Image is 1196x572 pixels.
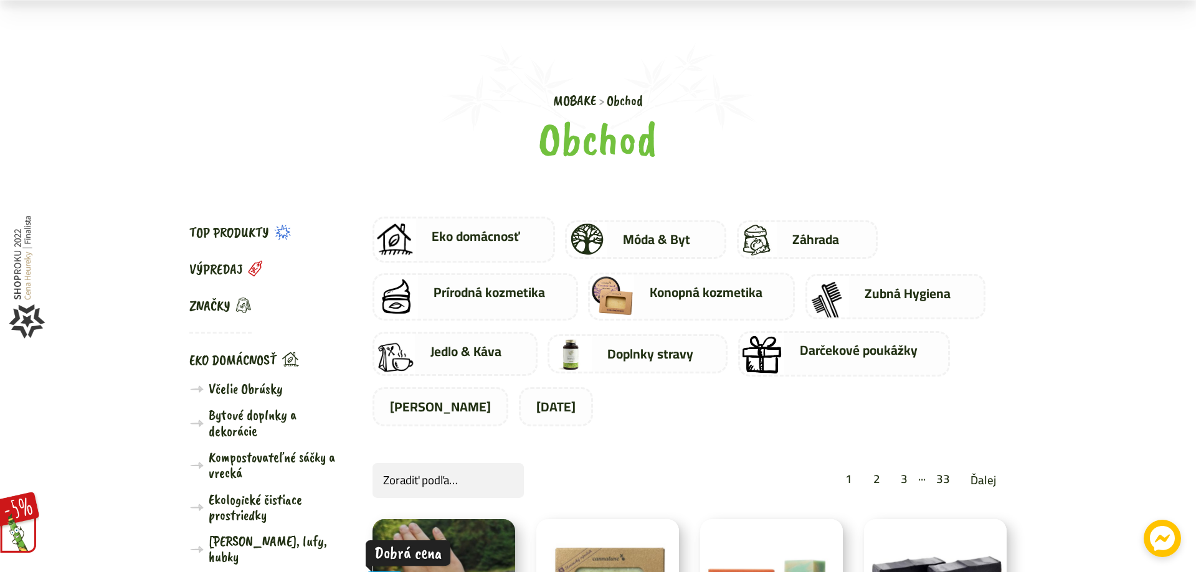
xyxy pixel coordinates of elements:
[567,222,607,258] img: tree _ Mobake.sk
[521,389,591,424] a: [DATE]
[204,376,346,402] a: Včelie Obrúsky
[926,467,961,491] a: 33
[189,344,300,376] a: Eko domácnosť
[209,528,346,571] span: [PERSON_NAME], lufy, hubky
[863,467,891,491] a: 2
[549,336,591,372] img: rozbúrené hormóny, moringly, moringa, moringa karibska, moringa kozmetika, moringa carribean, mor...
[777,222,876,258] a: Záhrada
[204,486,346,528] a: Ekologické čistiace prostriedky
[209,376,283,402] span: Včelie Obrúsky
[849,276,984,317] a: Zubná Hygiena
[374,389,506,424] a: [PERSON_NAME]
[374,218,417,261] img: ekologická domácnosť
[415,334,536,374] a: Jedlo & Káva
[418,275,576,319] a: Prírodná kozmetika
[416,218,553,261] a: Eko domácnosť
[432,224,520,248] span: Eko domácnosť
[835,467,863,491] span: 1
[189,253,263,285] a: Výpredaj
[209,444,346,487] span: Kompostovateľné sáčky a vrecká
[374,275,418,319] img: prirodna kozmetika
[623,227,690,251] span: Móda & Byt
[607,342,693,366] span: Doplnky stravy
[536,395,576,419] span: [DATE]
[7,184,51,340] img: Shop roku Mobake
[650,280,762,304] span: Konopná kozmetika
[553,91,596,110] span: MOBAKE
[553,91,607,110] a: MOBAKE
[189,290,230,322] span: Značky
[390,395,491,419] span: [PERSON_NAME]
[590,274,634,318] img: konopna kozmet_kategory_pic
[373,463,524,499] select: Zoradenie obchodu
[189,344,277,376] span: Eko domácnosť
[971,469,996,491] span: Ďalej
[538,108,657,168] span: Obchod
[204,402,346,444] a: Bytové doplnky a dekorácie
[865,281,951,306] span: Zubná Hygiena
[209,402,346,444] span: Bytové doplnky a dekorácie
[739,222,777,258] img: zahrada _ Mobake.sk
[890,467,918,491] a: 3
[607,222,724,258] a: Móda & Byt
[189,290,252,334] a: Značky
[807,276,849,317] img: Zubné kefky čierne
[961,469,1007,492] a: Ďalej
[607,91,643,110] span: Obchod
[189,217,292,248] a: Top produkty
[204,528,346,571] a: [PERSON_NAME], lufy, hubky
[740,333,784,375] img: Foto kategorie eshop
[189,253,243,285] span: Výpredaj
[430,339,501,363] span: Jedlo & Káva
[634,274,794,318] a: Konopná kozmetika
[209,486,346,528] span: Ekologické čistiace prostriedky
[607,91,643,110] span: Tu sa nachádzate.
[800,338,918,362] span: Darčekové poukážky
[592,336,726,372] a: Doplnky stravy
[204,444,346,487] a: Kompostovateľné sáčky a vrecká
[189,217,269,248] span: Top produkty
[374,334,415,374] img: Foto kategorie eshop
[784,333,948,375] a: Darčekové poukážky
[918,467,926,491] span: ···
[434,280,545,304] span: Prírodná kozmetika
[792,227,839,251] span: Záhrada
